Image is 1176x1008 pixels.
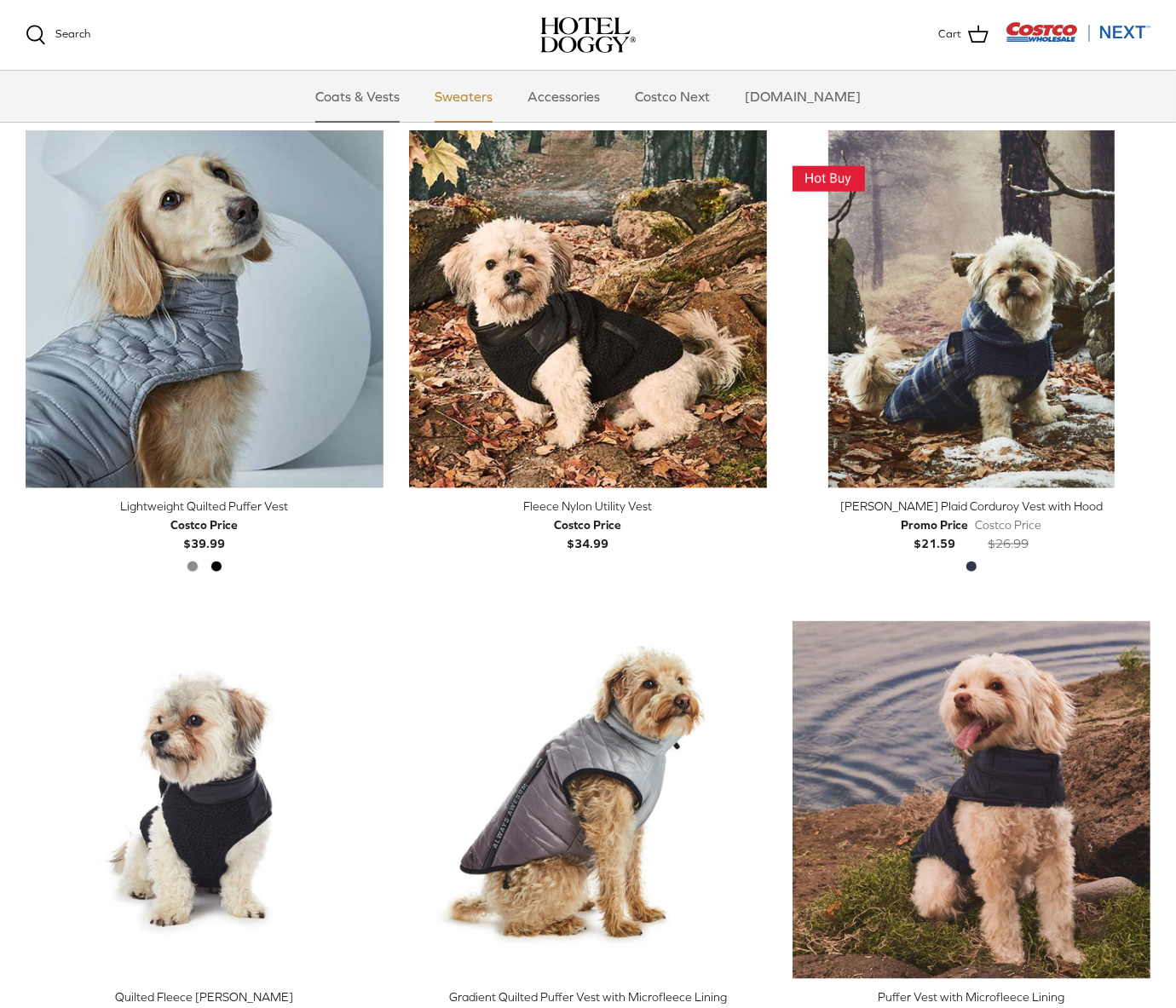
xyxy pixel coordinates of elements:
[793,130,1150,488] a: Melton Plaid Corduroy Vest with Hood
[938,24,989,46] a: Cart
[554,516,621,534] div: Costco Price
[409,497,767,554] a: Fleece Nylon Utility Vest Costco Price$34.99
[988,537,1029,550] s: $26.99
[512,71,615,122] a: Accessories
[793,621,1150,979] a: Puffer Vest with Microfleece Lining
[26,621,383,979] a: Quilted Fleece Melton Vest
[540,17,636,53] img: hoteldoggycom
[620,71,725,122] a: Costco Next
[793,497,1150,516] div: [PERSON_NAME] Plaid Corduroy Vest with Hood
[409,497,767,516] div: Fleece Nylon Utility Vest
[300,71,415,122] a: Coats & Vests
[419,71,508,122] a: Sweaters
[901,516,968,534] div: Promo Price
[1006,32,1150,45] a: Visit Costco Next
[975,516,1041,534] div: Costco Price
[793,166,865,193] img: This Item Is A Hot Buy! Get it While the Deal is Good!
[729,71,876,122] a: [DOMAIN_NAME]
[540,17,636,53] a: hoteldoggy.com hoteldoggycom
[901,516,968,550] b: $21.59
[409,130,767,488] a: Fleece Nylon Utility Vest
[55,27,90,40] span: Search
[26,25,90,45] a: Search
[409,988,767,1006] div: Gradient Quilted Puffer Vest with Microfleece Lining
[409,621,767,979] a: Gradient Quilted Puffer Vest with Microfleece Lining
[793,988,1150,1006] div: Puffer Vest with Microfleece Lining
[554,516,621,550] b: $34.99
[793,497,1150,554] a: [PERSON_NAME] Plaid Corduroy Vest with Hood Promo Price$21.59 Costco Price$26.99
[26,130,383,488] a: Lightweight Quilted Puffer Vest
[938,26,961,43] span: Cart
[26,988,383,1006] div: Quilted Fleece [PERSON_NAME]
[26,497,383,516] div: Lightweight Quilted Puffer Vest
[26,497,383,554] a: Lightweight Quilted Puffer Vest Costco Price$39.99
[1006,21,1150,43] img: Costco Next
[170,516,238,550] b: $39.99
[170,516,238,534] div: Costco Price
